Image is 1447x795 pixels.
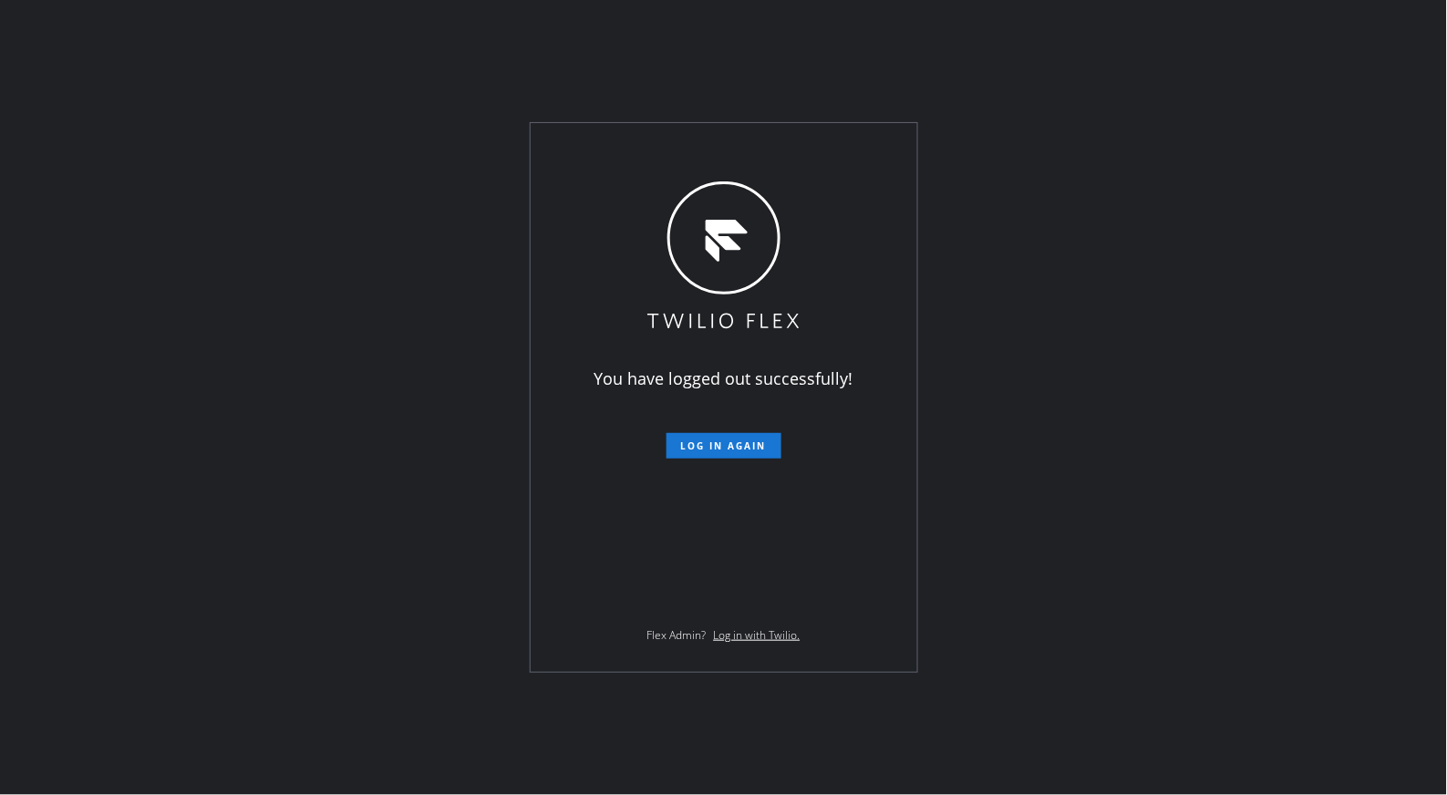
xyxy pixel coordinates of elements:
span: Log in again [681,439,767,452]
button: Log in again [667,433,781,459]
span: You have logged out successfully! [594,367,853,389]
span: Flex Admin? [647,627,707,643]
a: Log in with Twilio. [714,627,801,643]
